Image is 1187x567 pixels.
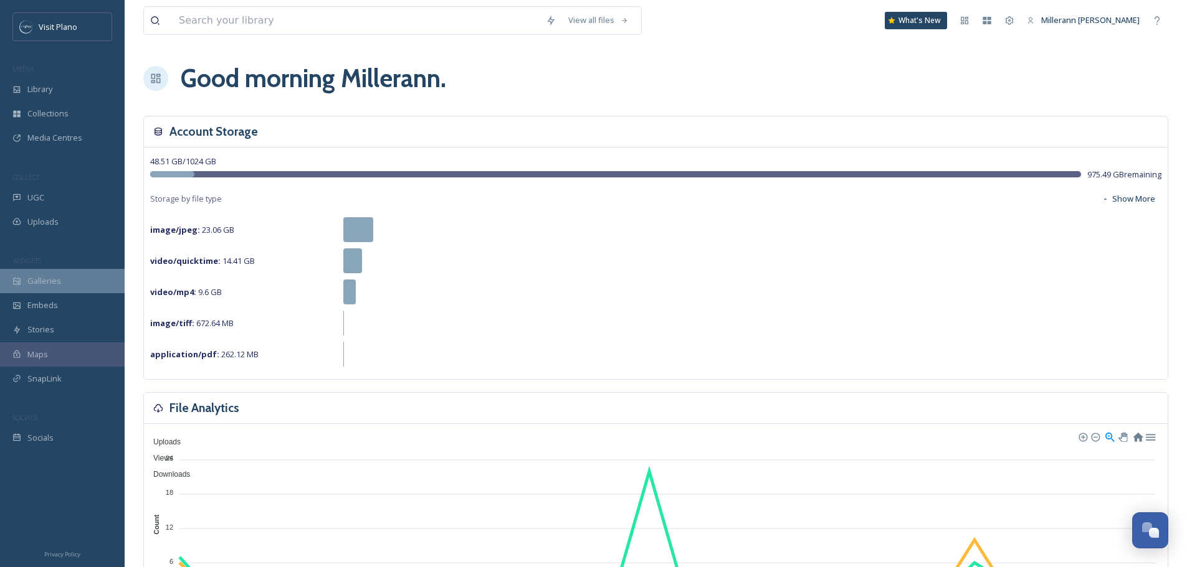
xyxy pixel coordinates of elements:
span: SnapLink [27,373,62,385]
span: COLLECT [12,172,39,182]
tspan: 6 [169,558,173,565]
button: Show More [1095,187,1161,211]
a: Privacy Policy [44,546,80,561]
span: Millerann [PERSON_NAME] [1041,14,1140,26]
span: 262.12 MB [150,349,259,360]
div: Reset Zoom [1132,431,1143,441]
a: What's New [885,12,947,29]
text: Count [153,515,160,535]
span: 975.49 GB remaining [1087,169,1161,180]
strong: image/tiff : [150,317,194,329]
span: Media Centres [27,132,82,144]
span: Uploads [144,438,181,446]
span: 672.64 MB [150,317,234,329]
div: Selection Zoom [1104,431,1115,441]
tspan: 12 [166,523,173,530]
span: Views [144,454,173,462]
span: Stories [27,324,54,335]
span: Collections [27,108,69,119]
span: 9.6 GB [150,286,222,298]
span: Maps [27,349,48,360]
a: View all files [562,8,635,32]
div: Zoom In [1078,432,1087,441]
span: 14.41 GB [150,255,255,266]
div: Menu [1145,431,1155,441]
span: Uploads [27,216,59,228]
h3: Account Storage [169,123,258,141]
img: images.jpeg [20,21,32,33]
span: Galleries [27,275,61,287]
span: Storage by file type [150,193,222,205]
span: MEDIA [12,64,34,73]
h1: Good morning Millerann . [181,60,446,97]
span: SOCIALS [12,413,37,422]
tspan: 18 [166,489,173,496]
span: Library [27,83,52,95]
span: 48.51 GB / 1024 GB [150,156,216,167]
span: WIDGETS [12,256,41,265]
button: Open Chat [1132,512,1168,548]
span: Socials [27,432,54,444]
strong: image/jpeg : [150,224,200,235]
div: Panning [1118,433,1126,440]
span: Embeds [27,299,58,311]
span: Downloads [144,470,190,479]
span: 23.06 GB [150,224,234,235]
strong: video/quicktime : [150,255,221,266]
span: Privacy Policy [44,550,80,558]
strong: application/pdf : [150,349,219,360]
a: Millerann [PERSON_NAME] [1021,8,1146,32]
h3: File Analytics [169,399,239,417]
input: Search your library [173,7,540,34]
div: Zoom Out [1090,432,1099,441]
span: UGC [27,192,44,204]
tspan: 24 [166,454,173,462]
span: Visit Plano [39,21,77,32]
strong: video/mp4 : [150,286,196,298]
